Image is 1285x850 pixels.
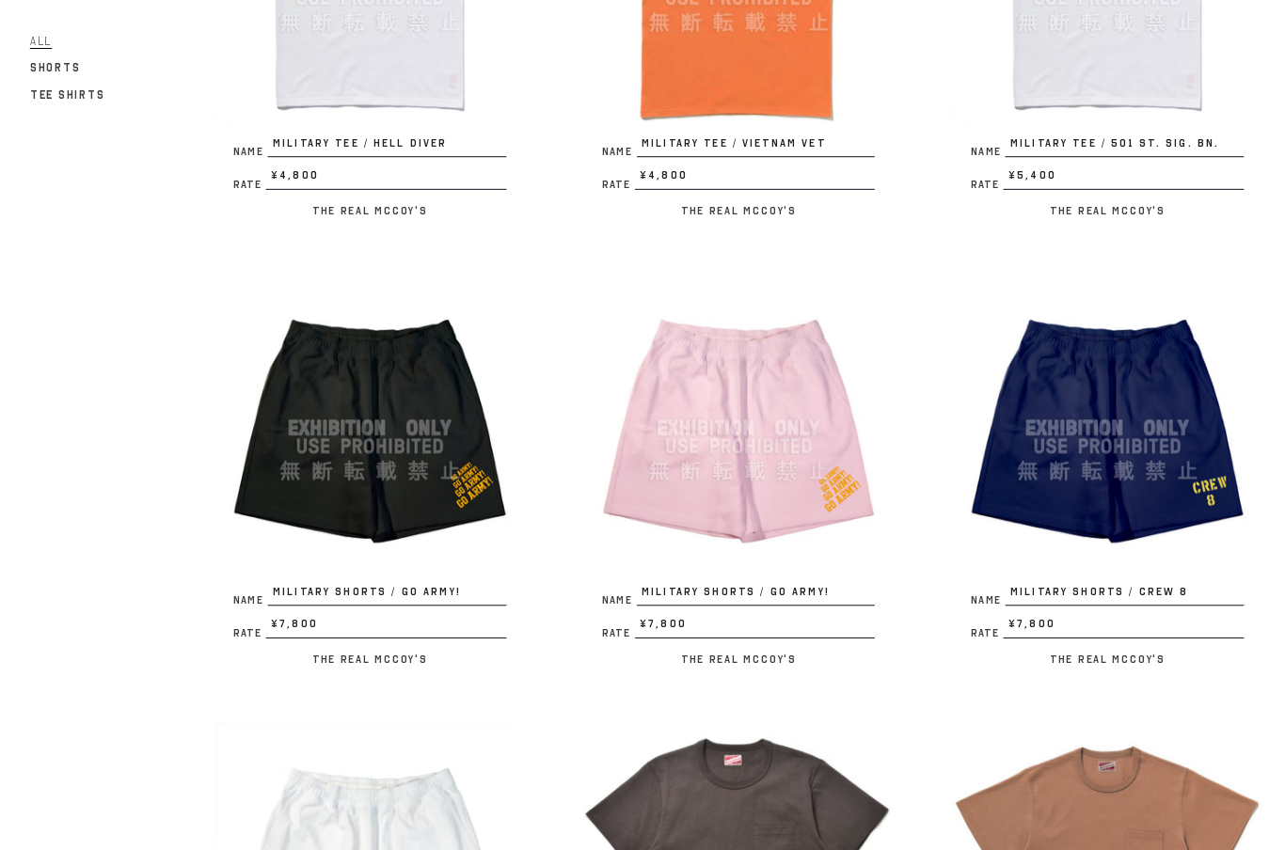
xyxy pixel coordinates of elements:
p: The Real McCoy's [218,636,524,658]
p: The Real McCoy's [942,196,1247,218]
span: MILITARY SHORTS / GO ARMY! [633,573,867,595]
span: Rate [237,176,269,186]
span: Rate [960,176,992,186]
span: Rate [237,616,269,626]
span: Name [960,584,994,594]
span: ¥4,800 [631,164,867,186]
span: MILITARY SHORTS / CREW 8 [994,573,1229,595]
span: Rate [599,176,631,186]
a: Shorts [38,56,87,79]
span: Rate [599,616,631,626]
a: MILITARY SHORTS / GO ARMY! NameMILITARY SHORTS / GO ARMY! Rate¥7,800 The Real McCoy's [218,267,524,658]
span: MILITARY TEE / 501 st. SIG. BN. [994,133,1229,155]
span: MILITARY SHORTS / GO ARMY! [271,573,505,595]
span: Name [237,144,271,154]
a: Tee Shirts [38,83,111,105]
span: Name [960,144,994,154]
span: Name [237,584,271,594]
span: MILITARY TEE / HELL DIVER [271,133,505,155]
span: MILITARY TEE / VIETNAM VET [633,133,867,155]
p: The Real McCoy's [218,196,524,218]
p: The Real McCoy's [942,636,1247,658]
span: Rate [960,616,992,626]
span: Name [599,584,633,594]
span: ¥7,800 [269,604,505,626]
span: ¥7,800 [631,604,867,626]
a: MILITARY SHORTS / GO ARMY! NameMILITARY SHORTS / GO ARMY! Rate¥7,800 The Real McCoy's [580,267,886,658]
span: ¥7,800 [992,604,1229,626]
span: ¥5,400 [992,164,1229,186]
a: All [38,30,59,53]
span: Tee Shirts [38,87,111,101]
span: Name [599,144,633,154]
a: MILITARY SHORTS / CREW 8 NameMILITARY SHORTS / CREW 8 Rate¥7,800 The Real McCoy's [942,267,1247,658]
span: Shorts [38,61,87,74]
p: The Real McCoy's [580,196,886,218]
span: All [38,35,59,49]
span: ¥4,800 [269,164,505,186]
p: The Real McCoy's [580,636,886,658]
